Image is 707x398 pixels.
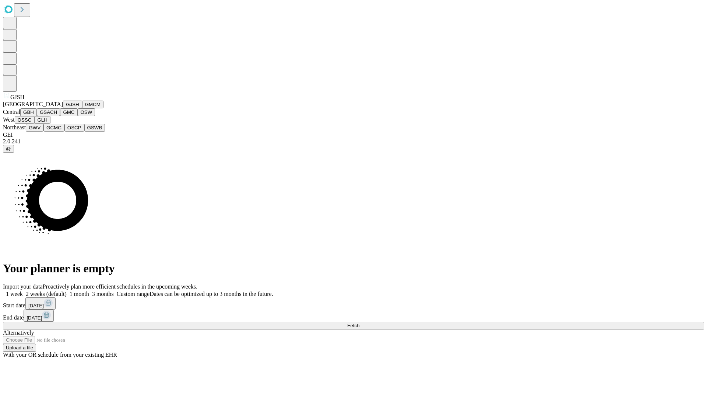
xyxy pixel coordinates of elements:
[6,146,11,151] span: @
[28,303,44,308] span: [DATE]
[20,108,37,116] button: GBH
[70,291,89,297] span: 1 month
[25,297,56,310] button: [DATE]
[24,310,54,322] button: [DATE]
[3,322,704,329] button: Fetch
[43,283,197,290] span: Proactively plan more efficient schedules in the upcoming weeks.
[27,315,42,321] span: [DATE]
[117,291,150,297] span: Custom range
[3,145,14,153] button: @
[3,329,34,336] span: Alternatively
[150,291,273,297] span: Dates can be optimized up to 3 months in the future.
[82,101,103,108] button: GMCM
[3,132,704,138] div: GEI
[3,344,36,352] button: Upload a file
[347,323,359,328] span: Fetch
[60,108,77,116] button: GMC
[3,310,704,322] div: End date
[63,101,82,108] button: GJSH
[10,94,24,100] span: GJSH
[3,116,15,123] span: West
[3,109,20,115] span: Central
[84,124,105,132] button: GSWB
[3,283,43,290] span: Import your data
[26,291,67,297] span: 2 weeks (default)
[92,291,114,297] span: 3 months
[3,101,63,107] span: [GEOGRAPHIC_DATA]
[64,124,84,132] button: OSCP
[43,124,64,132] button: GCMC
[78,108,95,116] button: OSW
[37,108,60,116] button: GSACH
[3,352,117,358] span: With your OR schedule from your existing EHR
[34,116,50,124] button: GLH
[15,116,35,124] button: OSSC
[3,262,704,275] h1: Your planner is empty
[26,124,43,132] button: GWV
[3,124,26,130] span: Northeast
[3,138,704,145] div: 2.0.241
[6,291,23,297] span: 1 week
[3,297,704,310] div: Start date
